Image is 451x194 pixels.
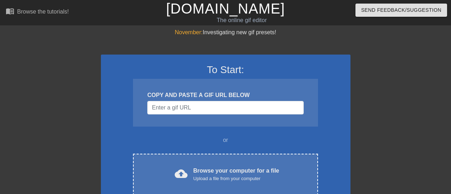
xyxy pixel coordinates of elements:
[193,175,279,182] div: Upload a file from your computer
[355,4,447,17] button: Send Feedback/Suggestion
[154,16,330,25] div: The online gif editor
[361,6,441,15] span: Send Feedback/Suggestion
[147,101,303,114] input: Username
[110,64,341,76] h3: To Start:
[175,29,203,35] span: November:
[6,7,14,15] span: menu_book
[166,1,285,16] a: [DOMAIN_NAME]
[147,91,303,99] div: COPY AND PASTE A GIF URL BELOW
[6,7,69,18] a: Browse the tutorials!
[17,9,69,15] div: Browse the tutorials!
[193,167,279,182] div: Browse your computer for a file
[119,136,332,144] div: or
[175,167,188,180] span: cloud_upload
[101,28,350,37] div: Investigating new gif presets!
